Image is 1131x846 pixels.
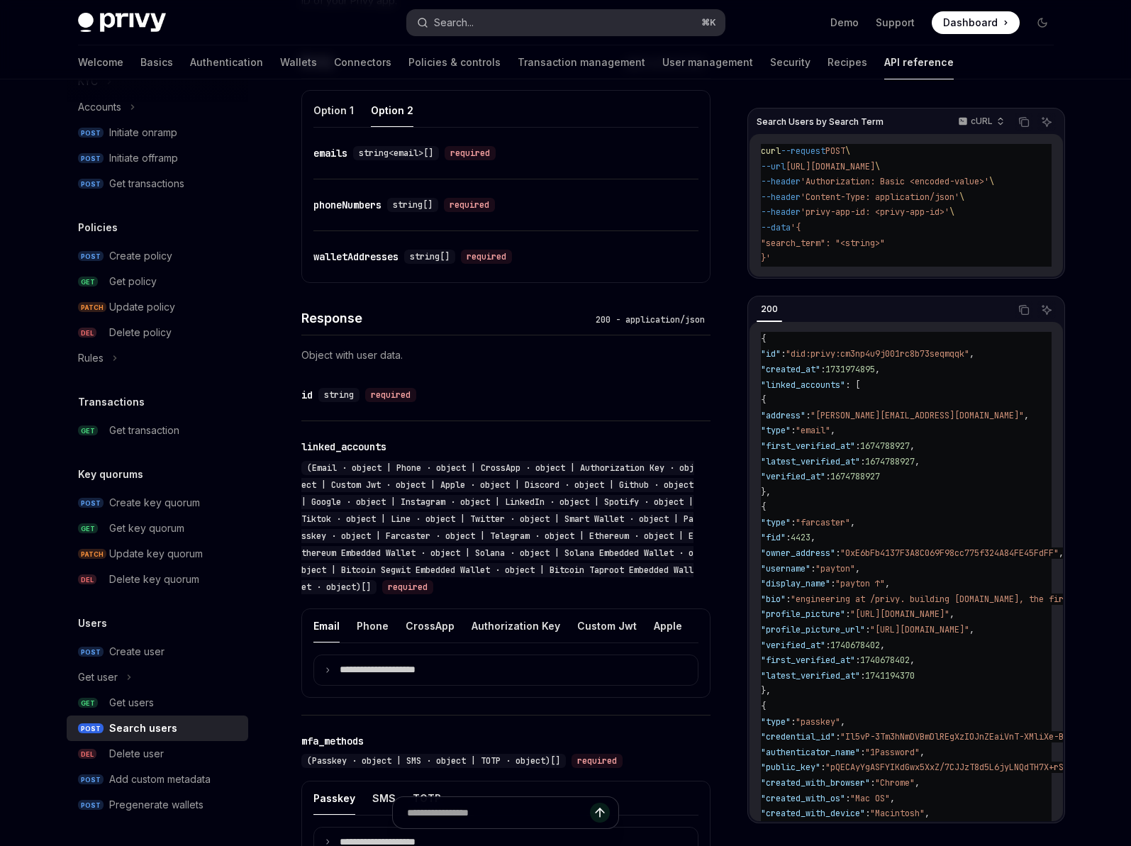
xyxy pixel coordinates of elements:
[845,145,850,157] span: \
[860,670,865,681] span: :
[313,94,354,127] button: Option 1
[1031,11,1054,34] button: Toggle dark mode
[761,348,781,360] span: "id"
[786,348,969,360] span: "did:privy:cm3np4u9j001rc8b73seqmqqk"
[307,755,560,767] span: (Passkey · object | SMS · object | TOTP · object)[]
[791,222,801,233] span: '{
[840,716,845,728] span: ,
[1015,301,1033,319] button: Copy the contents from the code block
[67,541,248,567] a: PATCHUpdate key quorum
[444,198,495,212] div: required
[910,440,915,452] span: ,
[761,410,806,421] span: "address"
[761,793,845,804] span: "created_with_os"
[830,425,835,436] span: ,
[410,251,450,262] span: string[]
[865,624,870,635] span: :
[313,781,355,815] button: Passkey
[67,94,248,120] button: Accounts
[761,762,820,773] span: "public_key"
[875,364,880,375] span: ,
[78,698,98,708] span: GET
[761,655,855,666] span: "first_verified_at"
[518,45,645,79] a: Transaction management
[761,808,865,819] span: "created_with_device"
[461,250,512,264] div: required
[67,171,248,196] a: POSTGet transactions
[393,199,433,211] span: string[]
[830,16,859,30] a: Demo
[408,45,501,79] a: Policies & controls
[67,145,248,171] a: POSTInitiate offramp
[313,198,381,212] div: phoneNumbers
[761,563,810,574] span: "username"
[925,808,930,819] span: ,
[78,574,96,585] span: DEL
[301,440,386,454] div: linked_accounts
[761,777,870,789] span: "created_with_browser"
[860,655,910,666] span: 1740678402
[761,456,860,467] span: "latest_verified_at"
[301,462,694,593] span: (Email · object | Phone · object | CrossApp · object | Authorization Key · object | Custom Jwt · ...
[313,146,347,160] div: emails
[190,45,263,79] a: Authentication
[590,803,610,823] button: Send message
[78,350,104,367] div: Rules
[830,640,880,651] span: 1740678402
[761,532,786,543] span: "fid"
[876,16,915,30] a: Support
[109,273,157,290] div: Get policy
[761,624,865,635] span: "profile_picture_url"
[359,148,433,159] span: string<email>[]
[845,379,860,391] span: : [
[840,547,1059,559] span: "0xE6bFb4137F3A8C069F98cc775f324A84FE45FdFF"
[109,494,200,511] div: Create key quorum
[845,793,850,804] span: :
[434,14,474,31] div: Search...
[67,567,248,592] a: DELDelete key quorum
[577,609,637,642] button: Custom Jwt
[971,116,993,127] p: cURL
[761,471,825,482] span: "verified_at"
[885,578,890,589] span: ,
[791,532,810,543] span: 4423
[109,771,211,788] div: Add custom metadata
[855,440,860,452] span: :
[67,516,248,541] a: GETGet key quorum
[786,532,791,543] span: :
[761,379,845,391] span: "linked_accounts"
[880,640,885,651] span: ,
[757,301,782,318] div: 200
[301,347,711,364] p: Object with user data.
[761,747,860,758] span: "authenticator_name"
[920,747,925,758] span: ,
[109,545,203,562] div: Update key quorum
[67,345,248,371] button: Rules
[109,745,164,762] div: Delete user
[109,299,175,316] div: Update policy
[865,808,870,819] span: :
[78,99,121,116] div: Accounts
[761,252,771,264] span: }'
[815,563,855,574] span: "payton"
[1015,113,1033,131] button: Copy the contents from the code block
[801,191,959,203] span: 'Content-Type: application/json'
[969,348,974,360] span: ,
[761,716,791,728] span: "type"
[78,13,166,33] img: dark logo
[313,250,399,264] div: walletAddresses
[662,45,753,79] a: User management
[875,777,915,789] span: "Chrome"
[109,150,178,167] div: Initiate offramp
[796,716,840,728] span: "passkey"
[407,10,725,35] button: Search...⌘K
[1024,410,1029,421] span: ,
[786,161,875,172] span: [URL][DOMAIN_NAME]
[989,176,994,187] span: \
[109,694,154,711] div: Get users
[820,364,825,375] span: :
[850,608,949,620] span: "[URL][DOMAIN_NAME]"
[78,523,98,534] span: GET
[761,176,801,187] span: --header
[806,410,810,421] span: :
